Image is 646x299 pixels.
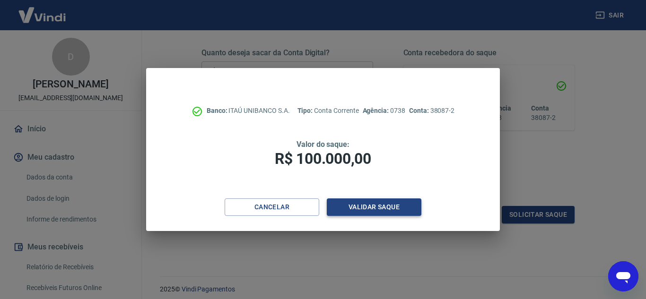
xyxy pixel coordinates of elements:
[225,198,319,216] button: Cancelar
[409,106,454,116] p: 38087-2
[297,140,349,149] span: Valor do saque:
[297,106,359,116] p: Conta Corrente
[327,198,421,216] button: Validar saque
[207,106,290,116] p: ITAÚ UNIBANCO S.A.
[363,106,405,116] p: 0738
[297,107,314,114] span: Tipo:
[608,261,638,291] iframe: Botão para abrir a janela de mensagens
[207,107,229,114] span: Banco:
[409,107,430,114] span: Conta:
[363,107,391,114] span: Agência:
[275,150,371,168] span: R$ 100.000,00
